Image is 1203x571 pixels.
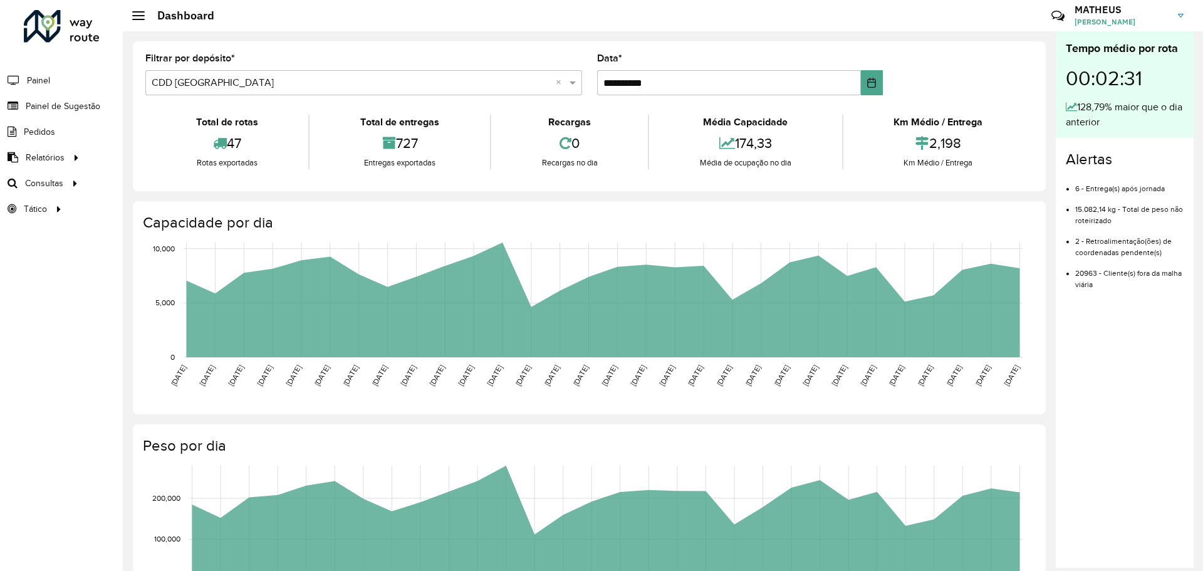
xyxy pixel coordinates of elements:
[153,244,175,253] text: 10,000
[1075,258,1184,290] li: 20963 - Cliente(s) fora da malha viária
[1075,4,1169,16] h3: MATHEUS
[801,364,820,387] text: [DATE]
[1075,16,1169,28] span: [PERSON_NAME]
[145,9,214,23] h2: Dashboard
[256,364,274,387] text: [DATE]
[152,494,180,502] text: 200,000
[25,177,63,190] span: Consultas
[24,125,55,139] span: Pedidos
[846,157,1030,169] div: Km Médio / Entrega
[198,364,216,387] text: [DATE]
[457,364,475,387] text: [DATE]
[744,364,762,387] text: [DATE]
[154,535,180,543] text: 100,000
[1075,226,1184,258] li: 2 - Retroalimentação(ões) de coordenadas pendente(s)
[26,151,65,164] span: Relatórios
[686,364,704,387] text: [DATE]
[284,364,302,387] text: [DATE]
[658,364,676,387] text: [DATE]
[313,130,486,157] div: 727
[1044,3,1071,29] a: Contato Rápido
[652,115,838,130] div: Média Capacidade
[313,157,486,169] div: Entregas exportadas
[494,130,645,157] div: 0
[313,364,331,387] text: [DATE]
[830,364,848,387] text: [DATE]
[148,115,305,130] div: Total de rotas
[145,51,235,66] label: Filtrar por depósito
[1066,150,1184,169] h4: Alertas
[1066,100,1184,130] div: 128,79% maior que o dia anterior
[494,115,645,130] div: Recargas
[1066,40,1184,57] div: Tempo médio por rota
[370,364,388,387] text: [DATE]
[652,130,838,157] div: 174,33
[24,202,47,216] span: Tático
[143,214,1033,232] h4: Capacidade por dia
[170,353,175,361] text: 0
[846,130,1030,157] div: 2,198
[485,364,503,387] text: [DATE]
[1066,57,1184,100] div: 00:02:31
[600,364,618,387] text: [DATE]
[341,364,360,387] text: [DATE]
[859,364,877,387] text: [DATE]
[227,364,245,387] text: [DATE]
[974,364,992,387] text: [DATE]
[945,364,963,387] text: [DATE]
[861,70,883,95] button: Choose Date
[773,364,791,387] text: [DATE]
[169,364,187,387] text: [DATE]
[715,364,733,387] text: [DATE]
[887,364,905,387] text: [DATE]
[155,298,175,306] text: 5,000
[428,364,446,387] text: [DATE]
[27,74,50,87] span: Painel
[148,157,305,169] div: Rotas exportadas
[143,437,1033,455] h4: Peso por dia
[916,364,934,387] text: [DATE]
[494,157,645,169] div: Recargas no dia
[1002,364,1021,387] text: [DATE]
[629,364,647,387] text: [DATE]
[597,51,622,66] label: Data
[556,75,566,90] span: Clear all
[1075,174,1184,194] li: 6 - Entrega(s) após jornada
[846,115,1030,130] div: Km Médio / Entrega
[514,364,532,387] text: [DATE]
[399,364,417,387] text: [DATE]
[1075,194,1184,226] li: 15.082,14 kg - Total de peso não roteirizado
[148,130,305,157] div: 47
[571,364,590,387] text: [DATE]
[26,100,100,113] span: Painel de Sugestão
[652,157,838,169] div: Média de ocupação no dia
[313,115,486,130] div: Total de entregas
[543,364,561,387] text: [DATE]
